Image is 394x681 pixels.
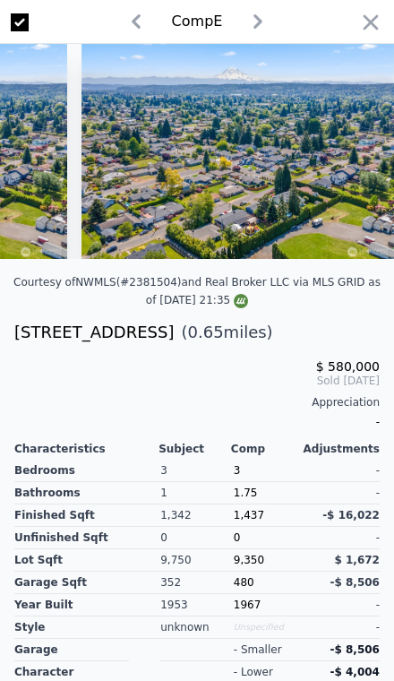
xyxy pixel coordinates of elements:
div: Lot Sqft [14,549,160,572]
div: Unspecified [234,616,307,639]
div: Adjustments [304,442,380,456]
div: Comp [231,442,304,456]
div: - [306,527,380,549]
div: Bedrooms [14,460,160,482]
img: NWMLS Logo [234,294,248,308]
div: 352 [160,572,234,594]
span: 1,437 [234,509,264,522]
div: Finished Sqft [14,504,160,527]
div: 1,342 [160,504,234,527]
span: Sold [DATE] [14,374,380,388]
div: 1 [160,482,234,504]
div: Appreciation [14,395,380,409]
span: -$ 8,506 [330,643,380,656]
div: unknown [160,616,234,639]
div: Style [14,616,160,639]
span: 480 [234,576,254,589]
div: [STREET_ADDRESS] [14,320,174,345]
div: 1953 [160,594,234,616]
div: 0 [160,527,234,549]
div: - [306,594,380,616]
div: 1967 [234,594,307,616]
span: 0 [234,531,241,544]
img: Property Img [81,44,394,259]
span: 3 [234,464,241,477]
span: $ 1,672 [334,554,379,566]
span: -$ 4,004 [330,666,380,678]
div: Subject [158,442,231,456]
div: Bathrooms [14,482,160,504]
span: -$ 16,022 [322,509,380,522]
div: - [306,460,380,482]
div: 3 [160,460,234,482]
div: garage [14,639,129,661]
span: 0.65 [188,323,224,341]
div: - [306,482,380,504]
div: Comp E [172,11,223,32]
div: - lower [234,665,273,679]
div: Unfinished Sqft [14,527,160,549]
div: - [306,616,380,639]
div: 9,750 [160,549,234,572]
span: $ 580,000 [316,359,380,374]
div: Year Built [14,594,160,616]
div: - [14,409,380,435]
div: 1.75 [234,482,307,504]
span: 9,350 [234,554,264,566]
span: ( miles) [174,320,272,345]
div: Characteristics [14,442,158,456]
span: -$ 8,506 [330,576,380,589]
div: Courtesy of NWMLS (#2381504) and Real Broker LLC via MLS GRID as of [DATE] 21:35 [13,276,381,306]
div: Garage Sqft [14,572,160,594]
div: - smaller [234,642,282,657]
